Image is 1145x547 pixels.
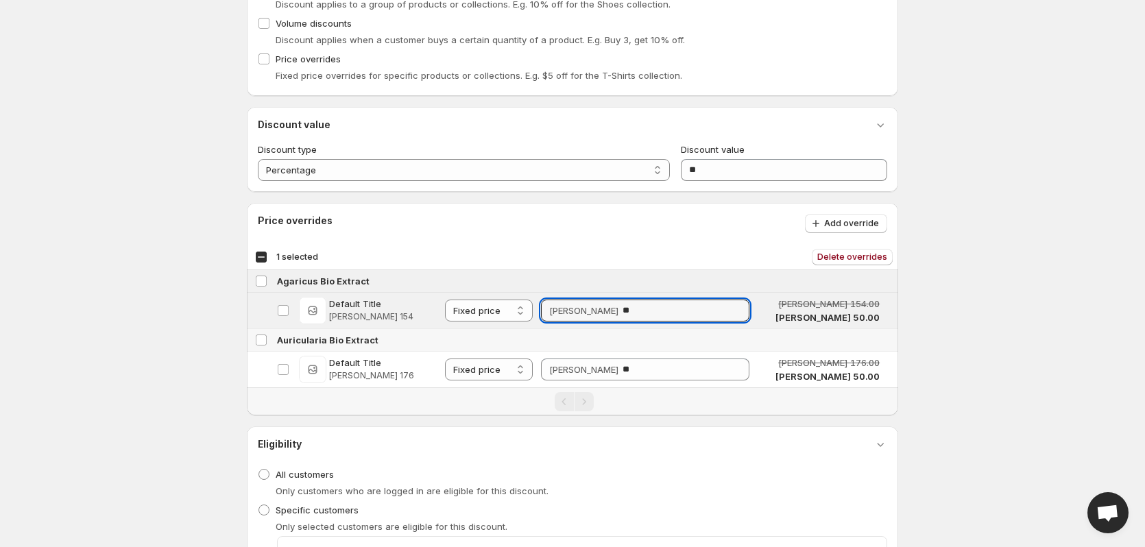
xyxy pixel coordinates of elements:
[824,218,879,229] span: Add override
[812,249,893,265] button: Delete overrides
[329,370,414,381] span: [PERSON_NAME] 176
[778,297,880,311] span: [PERSON_NAME] 154.00
[549,364,618,375] span: [PERSON_NAME]
[805,214,887,233] button: Add override
[817,252,887,263] span: Delete overrides
[329,297,413,311] span: Default Title
[1087,492,1129,533] a: Open chat
[276,70,682,81] span: Fixed price overrides for specific products or collections. E.g. $5 off for the T-Shirts collection.
[258,214,333,228] h3: Price overrides
[549,305,618,316] span: [PERSON_NAME]
[277,333,378,347] span: Auricularia Bio Extract
[276,53,341,64] span: Price overrides
[329,311,413,322] span: [PERSON_NAME] 154
[775,311,880,324] span: [PERSON_NAME] 50.00
[258,144,317,155] span: Discount type
[276,252,318,263] span: 1 selected
[276,485,549,496] span: Only customers who are logged in are eligible for this discount.
[775,369,880,383] span: [PERSON_NAME] 50.00
[277,274,370,288] span: Agaricus Bio Extract
[276,521,507,532] span: Only selected customers are eligible for this discount.
[778,356,880,369] span: [PERSON_NAME] 176.00
[247,387,898,415] nav: Pagination
[258,437,302,451] h3: Eligibility
[258,118,330,132] h3: Discount value
[276,34,685,45] span: Discount applies when a customer buys a certain quantity of a product. E.g. Buy 3, get 10% off.
[329,356,414,369] span: Default Title
[276,18,352,29] span: Volume discounts
[681,144,745,155] span: Discount value
[276,505,359,515] span: Specific customers
[276,469,334,480] span: All customers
